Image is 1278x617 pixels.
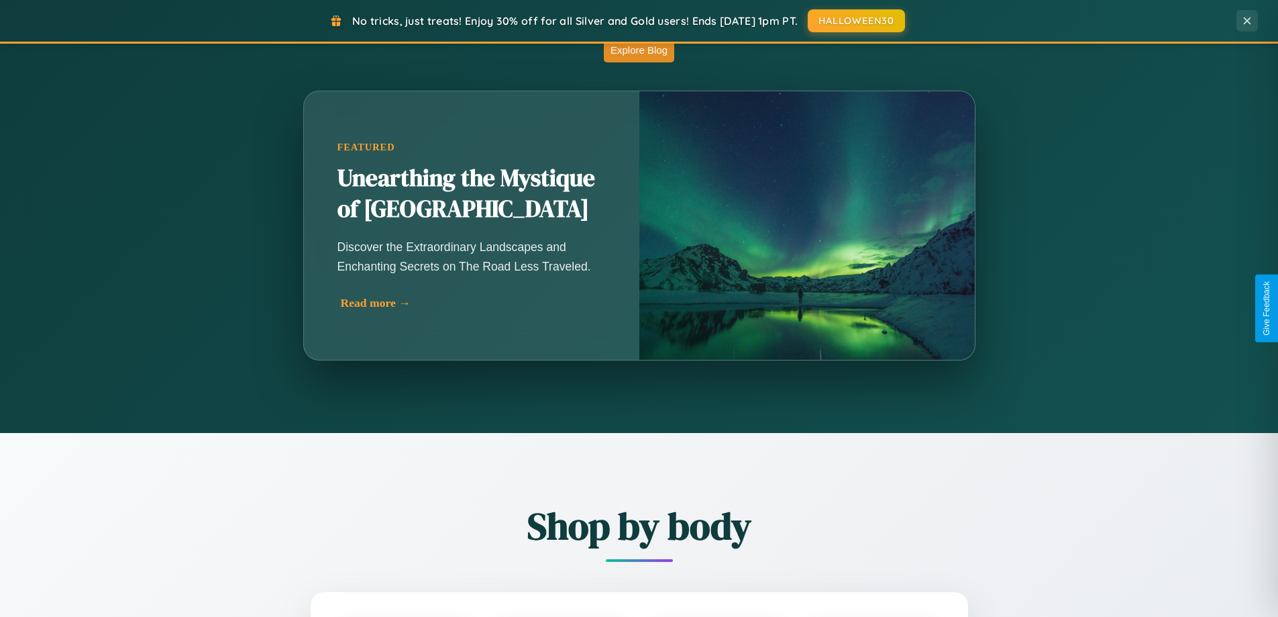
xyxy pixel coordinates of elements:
h2: Unearthing the Mystique of [GEOGRAPHIC_DATA] [337,163,606,225]
button: Explore Blog [604,38,674,62]
button: HALLOWEEN30 [808,9,905,32]
span: No tricks, just treats! Enjoy 30% off for all Silver and Gold users! Ends [DATE] 1pm PT. [352,14,798,28]
div: Give Feedback [1262,281,1271,336]
h2: Shop by body [237,500,1042,552]
div: Featured [337,142,606,153]
div: Read more → [341,296,609,310]
p: Discover the Extraordinary Landscapes and Enchanting Secrets on The Road Less Traveled. [337,238,606,275]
